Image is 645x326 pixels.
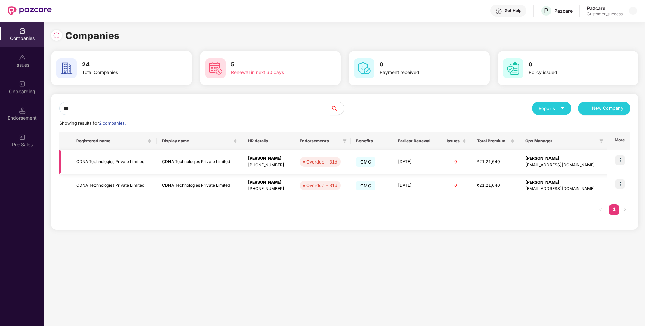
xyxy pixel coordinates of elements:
[205,58,226,78] img: svg+xml;base64,PHN2ZyB4bWxucz0iaHR0cDovL3d3dy53My5vcmcvMjAwMC9zdmciIHdpZHRoPSI2MCIgaGVpZ2h0PSI2MC...
[503,58,523,78] img: svg+xml;base64,PHN2ZyB4bWxucz0iaHR0cDovL3d3dy53My5vcmcvMjAwMC9zdmciIHdpZHRoPSI2MCIgaGVpZ2h0PSI2MC...
[544,7,548,15] span: P
[354,58,374,78] img: svg+xml;base64,PHN2ZyB4bWxucz0iaHR0cDovL3d3dy53My5vcmcvMjAwMC9zdmciIHdpZHRoPSI2MCIgaGVpZ2h0PSI2MC...
[19,81,26,87] img: svg+xml;base64,PHN2ZyB3aWR0aD0iMjAiIGhlaWdodD0iMjAiIHZpZXdCb3g9IjAgMCAyMCAyMCIgZmlsbD0ibm9uZSIgeG...
[560,106,565,110] span: caret-down
[306,158,337,165] div: Overdue - 31d
[99,121,126,126] span: 2 companies.
[477,159,515,165] div: ₹21,21,640
[19,28,26,34] img: svg+xml;base64,PHN2ZyBpZD0iQ29tcGFuaWVzIiB4bWxucz0iaHR0cDovL3d3dy53My5vcmcvMjAwMC9zdmciIHdpZHRoPS...
[615,155,625,165] img: icon
[392,132,440,150] th: Earliest Renewal
[341,137,348,145] span: filter
[587,11,623,17] div: Customer_success
[630,8,636,13] img: svg+xml;base64,PHN2ZyBpZD0iRHJvcGRvd24tMzJ4MzIiIHhtbG5zPSJodHRwOi8vd3d3LnczLm9yZy8yMDAwL3N2ZyIgd2...
[585,106,589,111] span: plus
[330,106,344,111] span: search
[615,179,625,189] img: icon
[356,157,375,167] span: GMC
[445,182,466,189] div: 0
[592,105,624,112] span: New Company
[599,139,603,143] span: filter
[82,69,167,76] div: Total Companies
[392,174,440,198] td: [DATE]
[19,54,26,61] img: svg+xml;base64,PHN2ZyBpZD0iSXNzdWVzX2Rpc2FibGVkIiB4bWxucz0iaHR0cDovL3d3dy53My5vcmcvMjAwMC9zdmciIH...
[525,179,602,186] div: [PERSON_NAME]
[477,182,515,189] div: ₹21,21,640
[76,138,146,144] span: Registered name
[505,8,521,13] div: Get Help
[53,32,60,39] img: svg+xml;base64,PHN2ZyBpZD0iUmVsb2FkLTMyeDMyIiB4bWxucz0iaHR0cDovL3d3dy53My5vcmcvMjAwMC9zdmciIHdpZH...
[248,186,289,192] div: [PHONE_NUMBER]
[157,174,242,198] td: CDNA Technologies Private Limited
[71,150,157,174] td: CDNA Technologies Private Limited
[330,102,344,115] button: search
[19,107,26,114] img: svg+xml;base64,PHN2ZyB3aWR0aD0iMTQuNSIgaGVpZ2h0PSIxNC41IiB2aWV3Qm94PSIwIDAgMTYgMTYiIGZpbGw9Im5vbm...
[56,58,77,78] img: svg+xml;base64,PHN2ZyB4bWxucz0iaHR0cDovL3d3dy53My5vcmcvMjAwMC9zdmciIHdpZHRoPSI2MCIgaGVpZ2h0PSI2MC...
[380,60,464,69] h3: 0
[162,138,232,144] span: Display name
[607,132,630,150] th: More
[248,155,289,162] div: [PERSON_NAME]
[248,162,289,168] div: [PHONE_NUMBER]
[539,105,565,112] div: Reports
[623,208,627,212] span: right
[609,204,619,215] li: 1
[578,102,630,115] button: plusNew Company
[599,208,603,212] span: left
[525,186,602,192] div: [EMAIL_ADDRESS][DOMAIN_NAME]
[380,69,464,76] div: Payment received
[619,204,630,215] li: Next Page
[595,204,606,215] button: left
[231,60,316,69] h3: 5
[440,132,471,150] th: Issues
[471,132,520,150] th: Total Premium
[157,132,242,150] th: Display name
[445,138,461,144] span: Issues
[8,6,52,15] img: New Pazcare Logo
[82,60,167,69] h3: 24
[554,8,573,14] div: Pazcare
[351,132,392,150] th: Benefits
[598,137,605,145] span: filter
[477,138,509,144] span: Total Premium
[525,155,602,162] div: [PERSON_NAME]
[495,8,502,15] img: svg+xml;base64,PHN2ZyBpZD0iSGVscC0zMngzMiIgeG1sbnM9Imh0dHA6Ly93d3cudzMub3JnLzIwMDAvc3ZnIiB3aWR0aD...
[343,139,347,143] span: filter
[619,204,630,215] button: right
[71,174,157,198] td: CDNA Technologies Private Limited
[445,159,466,165] div: 0
[609,204,619,214] a: 1
[525,138,597,144] span: Ops Manager
[525,162,602,168] div: [EMAIL_ADDRESS][DOMAIN_NAME]
[248,179,289,186] div: [PERSON_NAME]
[306,182,337,189] div: Overdue - 31d
[300,138,340,144] span: Endorsements
[529,60,613,69] h3: 0
[59,121,126,126] span: Showing results for
[71,132,157,150] th: Registered name
[587,5,623,11] div: Pazcare
[65,28,120,43] h1: Companies
[19,134,26,141] img: svg+xml;base64,PHN2ZyB3aWR0aD0iMjAiIGhlaWdodD0iMjAiIHZpZXdCb3g9IjAgMCAyMCAyMCIgZmlsbD0ibm9uZSIgeG...
[595,204,606,215] li: Previous Page
[392,150,440,174] td: [DATE]
[231,69,316,76] div: Renewal in next 60 days
[356,181,375,190] span: GMC
[157,150,242,174] td: CDNA Technologies Private Limited
[242,132,294,150] th: HR details
[529,69,613,76] div: Policy issued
